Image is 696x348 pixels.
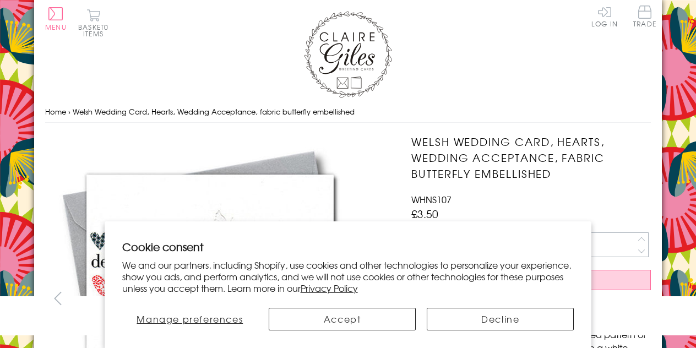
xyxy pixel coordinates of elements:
button: prev [45,286,70,311]
span: Welsh Wedding Card, Hearts, Wedding Acceptance, fabric butterfly embellished [73,106,355,117]
span: › [68,106,70,117]
span: WHNS107 [411,193,452,206]
button: Decline [427,308,574,330]
span: Menu [45,22,67,32]
button: Menu [45,7,67,30]
span: 0 items [83,22,108,39]
h2: Cookie consent [122,239,574,254]
span: £3.50 [411,206,438,221]
a: Home [45,106,66,117]
a: Privacy Policy [301,281,358,295]
a: Log In [591,6,618,27]
h1: Welsh Wedding Card, Hearts, Wedding Acceptance, fabric butterfly embellished [411,134,651,181]
img: Claire Giles Greetings Cards [304,11,392,98]
nav: breadcrumbs [45,101,651,123]
span: Trade [633,6,656,27]
button: Accept [269,308,416,330]
p: We and our partners, including Shopify, use cookies and other technologies to personalize your ex... [122,259,574,293]
button: Basket0 items [78,9,108,37]
span: Manage preferences [137,312,243,325]
button: Manage preferences [122,308,258,330]
a: Trade [633,6,656,29]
